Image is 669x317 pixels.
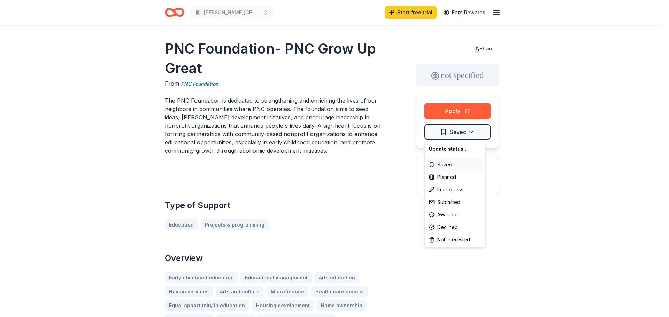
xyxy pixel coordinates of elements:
div: Saved [426,158,484,171]
div: Awarded [426,208,484,221]
div: Declined [426,221,484,233]
div: Not interested [426,233,484,246]
div: Update status... [426,143,484,155]
div: In progress [426,183,484,196]
div: Planned [426,171,484,183]
div: Submitted [426,196,484,208]
span: [PERSON_NAME][GEOGRAPHIC_DATA] Seeking Sunshades for Playground Safety [204,8,260,17]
